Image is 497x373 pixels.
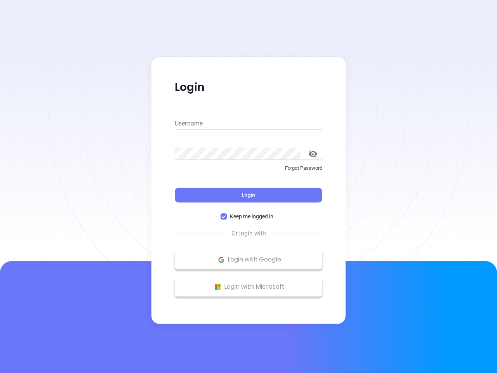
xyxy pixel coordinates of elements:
span: Login [242,192,255,198]
img: Microsoft Logo [213,282,222,292]
button: Google Logo Login with Google [175,250,322,269]
button: Microsoft Logo Login with Microsoft [175,277,322,296]
p: Forgot Password [175,164,322,172]
p: Login with Microsoft [179,281,318,293]
p: Login [175,80,322,94]
span: Keep me logged in [227,212,276,221]
a: Forgot Password [175,164,322,178]
p: Login with Google [179,254,318,265]
button: Login [175,188,322,202]
img: Google Logo [216,255,226,265]
button: toggle password visibility [304,145,322,163]
span: Or login with [228,229,270,238]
